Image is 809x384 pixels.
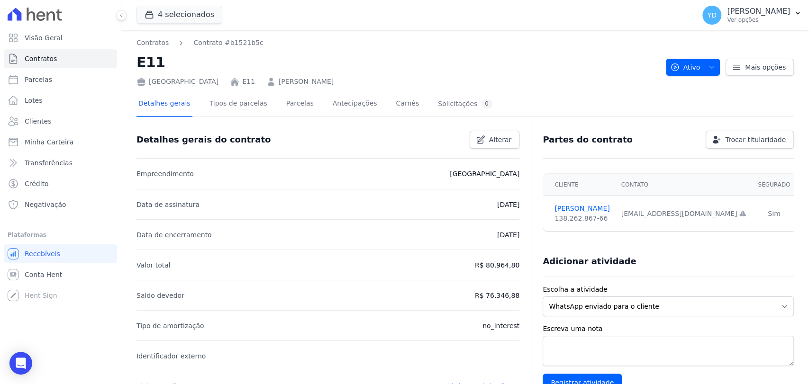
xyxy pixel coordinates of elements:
[4,28,117,47] a: Visão Geral
[4,265,117,284] a: Conta Hent
[726,59,794,76] a: Mais opções
[727,7,790,16] p: [PERSON_NAME]
[136,168,194,179] p: Empreendimento
[25,75,52,84] span: Parcelas
[752,174,796,196] th: Segurado
[554,214,609,223] div: 138.262.867-66
[4,70,117,89] a: Parcelas
[25,249,60,259] span: Recebíveis
[489,135,512,144] span: Alterar
[706,131,794,149] a: Trocar titularidade
[470,131,520,149] a: Alterar
[475,290,519,301] p: R$ 76.346,88
[242,77,255,87] a: E11
[136,38,658,48] nav: Breadcrumb
[394,92,421,117] a: Carnês
[136,52,658,73] h2: E11
[136,134,271,145] h3: Detalhes gerais do contrato
[136,6,222,24] button: 4 selecionados
[9,352,32,375] div: Open Intercom Messenger
[695,2,809,28] button: YD [PERSON_NAME] Ver opções
[438,99,492,108] div: Solicitações
[25,270,62,279] span: Conta Hent
[136,199,200,210] p: Data de assinatura
[284,92,316,117] a: Parcelas
[745,63,786,72] span: Mais opções
[725,135,786,144] span: Trocar titularidade
[25,137,73,147] span: Minha Carteira
[4,112,117,131] a: Clientes
[543,324,794,334] label: Escreva uma nota
[25,116,51,126] span: Clientes
[279,77,334,87] a: [PERSON_NAME]
[136,38,264,48] nav: Breadcrumb
[543,134,633,145] h3: Partes do contrato
[497,229,519,241] p: [DATE]
[481,99,492,108] div: 0
[482,320,519,331] p: no_interest
[727,16,790,24] p: Ver opções
[450,168,519,179] p: [GEOGRAPHIC_DATA]
[543,174,615,196] th: Cliente
[136,92,192,117] a: Detalhes gerais
[475,259,519,271] p: R$ 80.964,80
[4,133,117,152] a: Minha Carteira
[4,153,117,172] a: Transferências
[136,290,184,301] p: Saldo devedor
[25,96,43,105] span: Lotes
[208,92,269,117] a: Tipos de parcelas
[136,229,212,241] p: Data de encerramento
[554,204,609,214] a: [PERSON_NAME]
[4,91,117,110] a: Lotes
[670,59,700,76] span: Ativo
[752,196,796,232] td: Sim
[4,49,117,68] a: Contratos
[4,195,117,214] a: Negativação
[543,256,636,267] h3: Adicionar atividade
[8,229,113,241] div: Plataformas
[25,54,57,63] span: Contratos
[25,200,66,209] span: Negativação
[331,92,379,117] a: Antecipações
[25,33,63,43] span: Visão Geral
[707,12,716,18] span: YD
[136,320,204,331] p: Tipo de amortização
[4,174,117,193] a: Crédito
[136,259,171,271] p: Valor total
[616,174,753,196] th: Contato
[436,92,494,117] a: Solicitações0
[136,38,169,48] a: Contratos
[543,285,794,295] label: Escolha a atividade
[666,59,720,76] button: Ativo
[621,209,747,219] div: [EMAIL_ADDRESS][DOMAIN_NAME]
[497,199,519,210] p: [DATE]
[4,244,117,263] a: Recebíveis
[136,77,218,87] div: [GEOGRAPHIC_DATA]
[25,158,73,168] span: Transferências
[136,350,206,362] p: Identificador externo
[25,179,49,188] span: Crédito
[193,38,263,48] a: Contrato #b1521b5c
